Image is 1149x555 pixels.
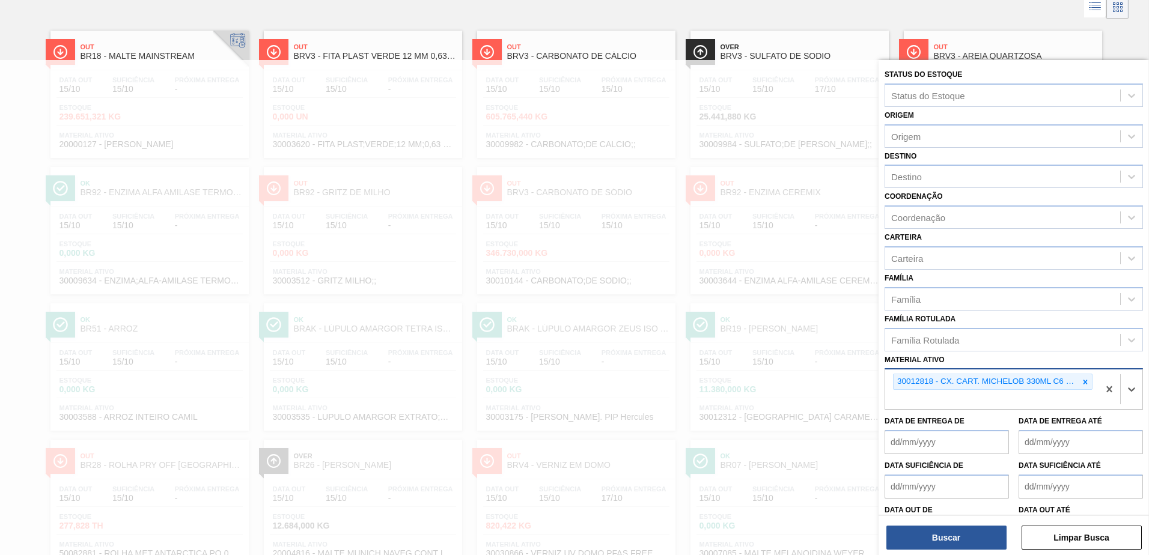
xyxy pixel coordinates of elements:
label: Destino [885,152,916,160]
div: Destino [891,172,922,182]
div: Família Rotulada [891,335,959,345]
label: Status do Estoque [885,70,962,79]
img: Ícone [906,44,921,59]
span: Out [294,43,456,50]
label: Data de Entrega de [885,417,965,425]
a: ÍconeOverBRV3 - SULFATO DE SODIOData out15/10Suficiência15/10Próxima Entrega17/10Estoque25.441,88... [681,22,895,158]
span: Over [721,43,883,50]
label: Origem [885,111,914,120]
span: BR18 - MALTE MAINSTREAM [81,52,243,61]
input: dd/mm/yyyy [885,475,1009,499]
label: Data suficiência de [885,461,963,470]
input: dd/mm/yyyy [885,430,1009,454]
span: Out [934,43,1096,50]
a: ÍconeOutBR18 - MALTE MAINSTREAMData out15/10Suficiência15/10Próxima Entrega-Estoque239.651,321 KG... [41,22,255,158]
span: Out [81,43,243,50]
img: Ícone [266,44,281,59]
label: Família Rotulada [885,315,955,323]
label: Data out de [885,506,933,514]
div: Status do Estoque [891,90,965,100]
a: ÍconeOutBRV3 - AREIA QUARTZOSAData out15/10Suficiência15/10Próxima Entrega15/10Estoque1.582.341,5... [895,22,1108,158]
a: ÍconeOutBRV3 - CARBONATO DE CÁLCIOData out15/10Suficiência15/10Próxima Entrega15/10Estoque605.765... [468,22,681,158]
div: 30012818 - CX. CART. MICHELOB 330ML C6 429 298 G [894,374,1079,389]
label: Família [885,274,913,282]
input: dd/mm/yyyy [1019,430,1143,454]
label: Carteira [885,233,922,241]
span: BRV3 - CARBONATO DE CÁLCIO [507,52,669,61]
label: Coordenação [885,192,943,201]
label: Data suficiência até [1019,461,1101,470]
div: Família [891,294,921,304]
label: Data out até [1019,506,1070,514]
span: BRV3 - AREIA QUARTZOSA [934,52,1096,61]
img: Ícone [693,44,708,59]
label: Data de Entrega até [1019,417,1102,425]
label: Material ativo [885,356,945,364]
input: dd/mm/yyyy [1019,475,1143,499]
div: Origem [891,131,921,141]
span: BRV3 - SULFATO DE SODIO [721,52,883,61]
img: Ícone [480,44,495,59]
a: ÍconeOutBRV3 - FITA PLAST VERDE 12 MM 0,63 MM 2000 MData out15/10Suficiência15/10Próxima Entrega-... [255,22,468,158]
span: Out [507,43,669,50]
img: Ícone [53,44,68,59]
div: Coordenação [891,213,945,223]
div: Carteira [891,253,923,263]
span: BRV3 - FITA PLAST VERDE 12 MM 0,63 MM 2000 M [294,52,456,61]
